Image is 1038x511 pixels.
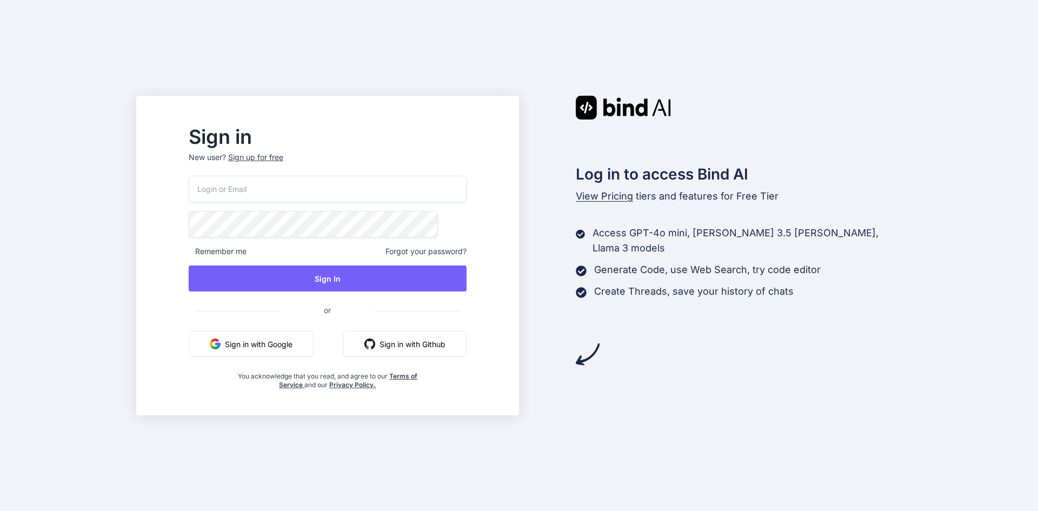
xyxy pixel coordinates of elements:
h2: Log in to access Bind AI [576,163,902,185]
button: Sign in with Google [189,331,314,357]
div: You acknowledge that you read, and agree to our and our [235,366,420,389]
img: arrow [576,342,600,366]
span: View Pricing [576,190,633,202]
span: or [281,297,374,323]
button: Sign in with Github [343,331,467,357]
p: tiers and features for Free Tier [576,189,902,204]
p: New user? [189,152,467,176]
img: github [364,339,375,349]
input: Login or Email [189,176,467,202]
a: Privacy Policy. [329,381,376,389]
a: Terms of Service [279,372,417,389]
span: Forgot your password? [385,246,467,257]
button: Sign In [189,266,467,291]
p: Create Threads, save your history of chats [594,284,794,299]
div: Sign up for free [228,152,283,163]
h2: Sign in [189,128,467,145]
img: google [210,339,221,349]
img: Bind AI logo [576,96,671,120]
p: Generate Code, use Web Search, try code editor [594,262,821,277]
span: Remember me [189,246,247,257]
p: Access GPT-4o mini, [PERSON_NAME] 3.5 [PERSON_NAME], Llama 3 models [593,225,902,256]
